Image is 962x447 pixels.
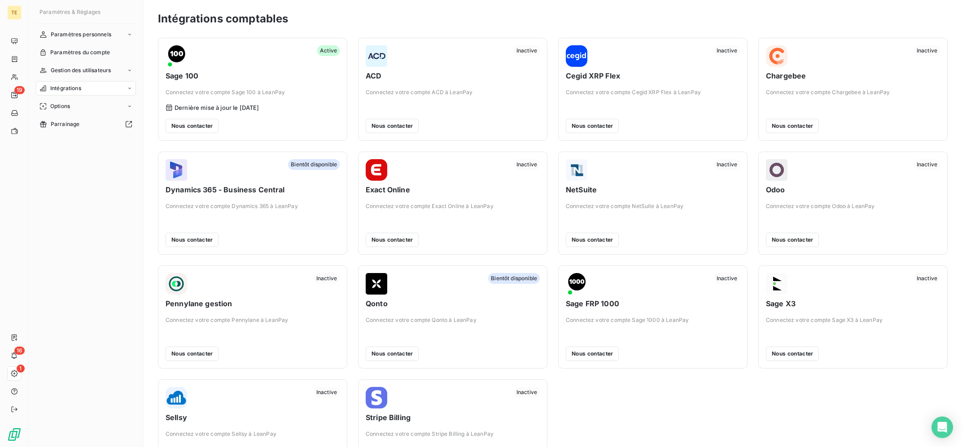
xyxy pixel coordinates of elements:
span: Connectez votre compte Sage 100 à LeanPay [166,88,340,96]
span: Paramètres du compte [50,48,110,56]
span: Inactive [514,45,540,56]
span: Inactive [514,387,540,398]
img: Chargebee logo [766,45,787,67]
span: Chargebee [766,70,940,81]
span: Inactive [914,273,940,284]
span: Inactive [714,273,740,284]
span: ACD [366,70,540,81]
img: ACD logo [366,45,387,67]
img: Dynamics 365 - Business Central logo [166,159,187,181]
span: Cegid XRP Flex [566,70,740,81]
button: Nous contacter [766,233,819,247]
button: Nous contacter [166,233,219,247]
span: Inactive [314,387,340,398]
span: Sage X3 [766,298,940,309]
span: Inactive [914,159,940,170]
span: NetSuite [566,184,740,195]
span: Active [317,45,340,56]
span: Paramètres & Réglages [39,9,101,15]
span: Parrainage [51,120,80,128]
img: Sellsy logo [166,387,187,408]
a: Paramètres du compte [36,45,136,60]
span: Connectez votre compte Sage 1000 à LeanPay [566,316,740,324]
span: Sage FRP 1000 [566,298,740,309]
span: Dynamics 365 - Business Central [166,184,340,195]
span: Bientôt disponible [488,273,540,284]
span: Inactive [914,45,940,56]
button: Nous contacter [166,119,219,133]
img: NetSuite logo [566,159,587,181]
span: Odoo [766,184,940,195]
span: Paramètres personnels [51,30,111,39]
span: Connectez votre compte Cegid XRP Flex à LeanPay [566,88,740,96]
button: Nous contacter [366,119,419,133]
button: Nous contacter [566,119,619,133]
span: Inactive [314,273,340,284]
span: Connectez votre compte Stripe Billing à LeanPay [366,430,540,438]
span: Connectez votre compte Dynamics 365 à LeanPay [166,202,340,210]
button: Nous contacter [766,347,819,361]
span: Connectez votre compte Pennylane à LeanPay [166,316,340,324]
span: 19 [14,86,25,94]
a: Parrainage [36,117,136,131]
span: Dernière mise à jour le [DATE] [175,104,259,111]
button: Nous contacter [366,347,419,361]
img: Stripe Billing logo [366,387,387,408]
img: Odoo logo [766,159,787,181]
button: Nous contacter [766,119,819,133]
span: Sellsy [166,412,340,423]
span: Options [50,102,70,110]
img: Sage FRP 1000 logo [566,273,587,295]
span: Inactive [714,45,740,56]
span: Gestion des utilisateurs [51,66,111,74]
span: Connectez votre compte Sage X3 à LeanPay [766,316,940,324]
span: Bientôt disponible [288,159,340,170]
span: Qonto [366,298,540,309]
span: Connectez votre compte Exact Online à LeanPay [366,202,540,210]
div: Open Intercom Messenger [931,417,953,438]
span: Connectez votre compte Qonto à LeanPay [366,316,540,324]
span: 16 [14,347,25,355]
div: TE [7,5,22,20]
span: Connectez votre compte Chargebee à LeanPay [766,88,940,96]
img: Exact Online logo [366,159,387,181]
img: Cegid XRP Flex logo [566,45,587,67]
span: Stripe Billing [366,412,540,423]
button: Nous contacter [166,347,219,361]
span: Inactive [514,159,540,170]
span: 1 [17,365,25,373]
span: Connectez votre compte NetSuite à LeanPay [566,202,740,210]
span: Pennylane gestion [166,298,340,309]
button: Nous contacter [366,233,419,247]
img: Sage X3 logo [766,273,787,295]
span: Sage 100 [166,70,340,81]
span: Connectez votre compte Odoo à LeanPay [766,202,940,210]
h3: Intégrations comptables [158,11,288,27]
span: Inactive [714,159,740,170]
span: Intégrations [50,84,81,92]
button: Nous contacter [566,233,619,247]
img: Sage 100 logo [166,45,187,67]
img: Qonto logo [366,273,387,295]
img: Pennylane gestion logo [166,273,187,295]
span: Exact Online [366,184,540,195]
img: Logo LeanPay [7,427,22,442]
span: Connectez votre compte ACD à LeanPay [366,88,540,96]
span: Connectez votre compte Sellsy à LeanPay [166,430,340,438]
button: Nous contacter [566,347,619,361]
